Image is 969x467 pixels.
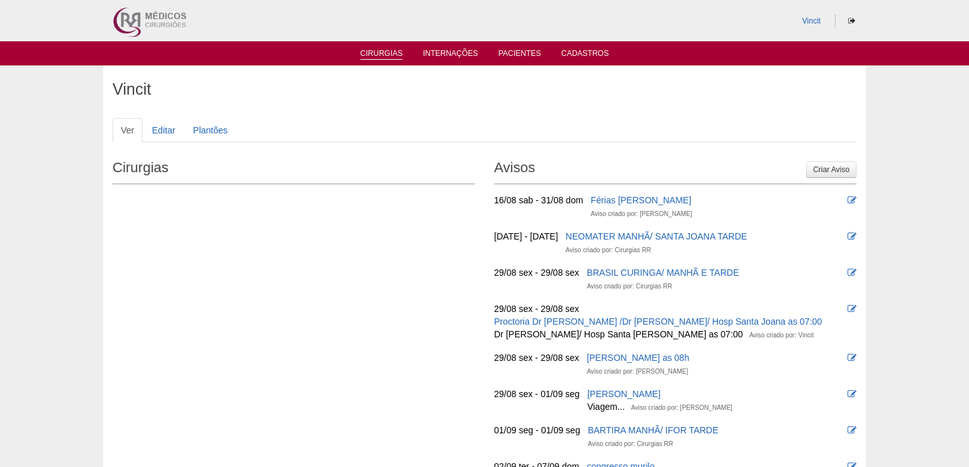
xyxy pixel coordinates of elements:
a: Cirurgias [361,49,403,60]
div: 29/08 sex - 29/08 sex [494,302,579,315]
div: 29/08 sex - 29/08 sex [494,266,579,279]
i: Editar [848,353,856,362]
i: Editar [848,389,856,398]
div: Aviso criado por: Vincit [749,329,813,342]
a: BARTIRA MANHÃ/ IFOR TARDE [588,425,718,435]
a: Proctoria Dr [PERSON_NAME] /Dr [PERSON_NAME]/ Hosp Santa Joana as 07:00 [494,316,822,327]
a: Internações [423,49,478,62]
h2: Cirurgias [113,155,475,184]
a: Férias [PERSON_NAME] [591,195,691,205]
a: [PERSON_NAME] [588,389,661,399]
div: Aviso criado por: [PERSON_NAME] [587,365,688,378]
a: NEOMATER MANHÃ/ SANTA JOANA TARDE [566,231,747,241]
a: Criar Aviso [806,161,856,178]
a: Vincit [802,17,821,25]
i: Editar [848,426,856,435]
a: Ver [113,118,142,142]
h1: Vincit [113,81,856,97]
i: Editar [848,196,856,205]
div: Aviso criado por: Cirurgias RR [588,438,673,450]
div: Viagem... [588,400,625,413]
i: Editar [848,268,856,277]
a: BRASIL CURINGA/ MANHÃ E TARDE [587,267,739,278]
i: Editar [848,304,856,313]
div: 29/08 sex - 29/08 sex [494,351,579,364]
div: 01/09 seg - 01/09 seg [494,424,580,437]
div: Aviso criado por: Cirurgias RR [587,280,672,293]
a: Editar [144,118,184,142]
a: Pacientes [498,49,541,62]
div: 16/08 sab - 31/08 dom [494,194,583,206]
a: Cadastros [561,49,609,62]
a: Plantões [185,118,236,142]
div: Aviso criado por: [PERSON_NAME] [631,402,732,414]
div: Aviso criado por: [PERSON_NAME] [591,208,692,220]
i: Sair [848,17,855,25]
a: [PERSON_NAME] as 08h [587,353,689,363]
div: Aviso criado por: Cirurgias RR [566,244,651,257]
div: [DATE] - [DATE] [494,230,558,243]
h2: Avisos [494,155,856,184]
i: Editar [848,232,856,241]
div: Dr [PERSON_NAME]/ Hosp Santa [PERSON_NAME] as 07:00 [494,328,743,341]
div: 29/08 sex - 01/09 seg [494,388,580,400]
